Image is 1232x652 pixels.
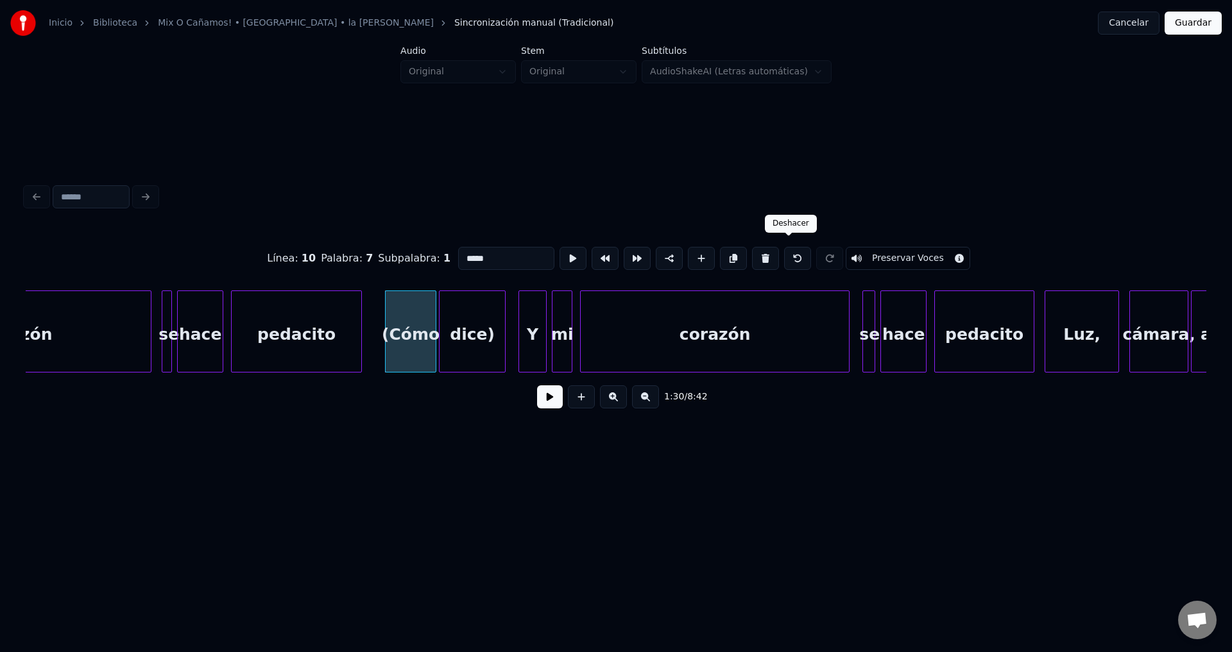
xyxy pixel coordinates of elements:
span: 1 [443,252,450,264]
div: Deshacer [773,219,809,229]
label: Audio [400,46,516,55]
div: Subpalabra : [378,251,450,266]
span: 7 [366,252,373,264]
div: Palabra : [321,251,373,266]
a: Inicio [49,17,73,29]
div: Chat abierto [1178,601,1217,639]
span: 1:30 [664,390,684,403]
button: Guardar [1165,12,1222,35]
label: Stem [521,46,637,55]
div: Línea : [267,251,316,266]
nav: breadcrumb [49,17,613,29]
button: Toggle [846,247,970,270]
img: youka [10,10,36,36]
div: / [664,390,695,403]
span: 10 [302,252,316,264]
label: Subtítulos [642,46,832,55]
a: Biblioteca [93,17,137,29]
button: Cancelar [1098,12,1159,35]
a: Mix O Cañamos! • [GEOGRAPHIC_DATA] • la [PERSON_NAME] [158,17,434,29]
span: 8:42 [687,390,707,403]
span: Sincronización manual (Tradicional) [454,17,613,29]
